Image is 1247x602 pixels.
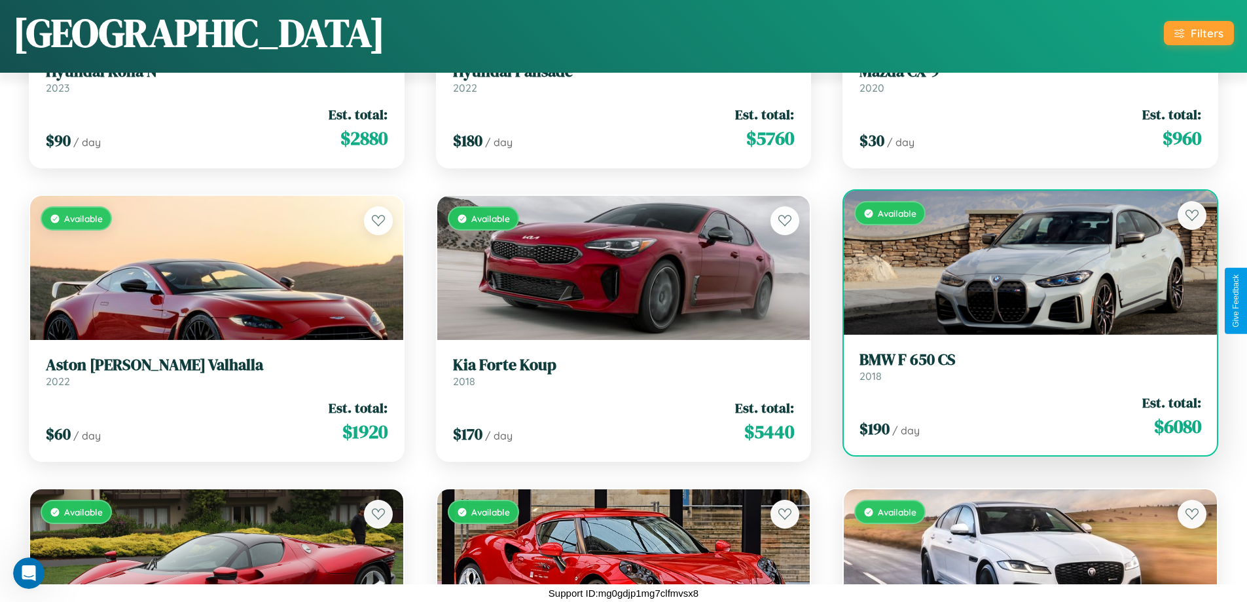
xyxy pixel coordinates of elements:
span: Available [471,213,510,224]
span: $ 5760 [746,125,794,151]
a: Mazda CX-92020 [859,62,1201,94]
h1: [GEOGRAPHIC_DATA] [13,6,385,60]
span: / day [73,136,101,149]
div: Filters [1191,26,1223,40]
span: $ 6080 [1154,413,1201,440]
a: Hyundai Palisade2022 [453,62,795,94]
span: $ 5440 [744,419,794,445]
h3: BMW F 650 CS [859,350,1201,369]
h3: Kia Forte Koup [453,356,795,375]
span: Available [64,506,103,517]
span: Est. total: [329,105,388,124]
span: / day [73,429,101,442]
span: Est. total: [735,105,794,124]
span: $ 170 [453,423,482,445]
span: $ 960 [1163,125,1201,151]
span: Est. total: [735,398,794,417]
span: Est. total: [329,398,388,417]
span: 2020 [859,81,884,94]
span: $ 30 [859,130,884,151]
span: $ 90 [46,130,71,151]
span: Available [64,213,103,224]
a: BMW F 650 CS2018 [859,350,1201,383]
span: $ 2880 [340,125,388,151]
span: Available [878,208,916,219]
span: Est. total: [1142,105,1201,124]
p: Support ID: mg0gdjp1mg7clfmvsx8 [549,584,698,602]
span: $ 1920 [342,419,388,445]
span: 2023 [46,81,69,94]
button: Filters [1164,21,1234,45]
span: / day [887,136,914,149]
span: $ 60 [46,423,71,445]
span: 2022 [46,375,70,388]
span: Available [878,506,916,517]
span: 2018 [453,375,475,388]
span: Available [471,506,510,517]
span: $ 180 [453,130,482,151]
a: Kia Forte Koup2018 [453,356,795,388]
span: / day [485,136,513,149]
span: 2018 [859,369,882,383]
span: / day [485,429,513,442]
span: / day [892,424,920,437]
h3: Aston [PERSON_NAME] Valhalla [46,356,388,375]
span: 2022 [453,81,477,94]
iframe: Intercom live chat [13,557,45,589]
a: Hyundai Kona N2023 [46,62,388,94]
a: Aston [PERSON_NAME] Valhalla2022 [46,356,388,388]
div: Give Feedback [1231,274,1240,328]
span: Est. total: [1142,393,1201,412]
span: $ 190 [859,418,890,440]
